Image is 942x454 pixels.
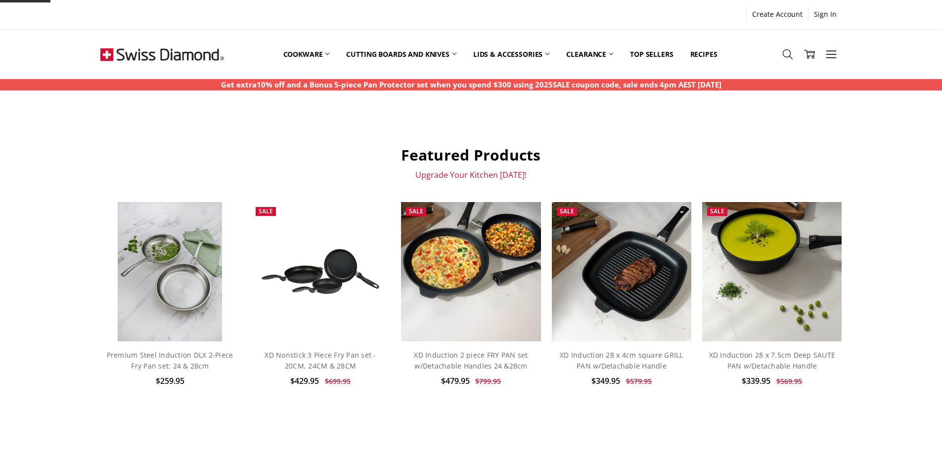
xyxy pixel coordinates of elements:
[709,350,836,371] a: XD Induction 28 x 7.5cm Deep SAUTE PAN w/Detachable Handle
[465,32,558,76] a: Lids & Accessories
[560,350,683,371] a: XD Induction 28 x 4cm square GRILL PAN w/Detachable Handle
[622,32,681,76] a: Top Sellers
[747,7,808,21] a: Create Account
[475,376,501,386] span: $799.95
[808,7,842,21] a: Sign In
[401,202,540,341] img: XD Induction 2 piece FRY PAN set w/Detachable Handles 24 &28cm
[265,350,376,371] a: XD Nonstick 3 Piece Fry Pan set - 20CM, 24CM & 28CM
[702,202,842,341] img: XD Induction 28 x 7.5cm Deep SAUTE PAN w/Detachable Handle
[409,207,423,215] span: Sale
[100,30,224,79] img: Free Shipping On Every Order
[107,350,233,371] a: Premium Steel Induction DLX 2-Piece Fry Pan set: 24 & 28cm
[251,202,390,341] a: XD Nonstick 3 Piece Fry Pan set - 20CM, 24CM & 28CM
[626,376,652,386] span: $579.95
[325,376,351,386] span: $699.95
[591,375,620,386] span: $349.95
[290,375,319,386] span: $429.95
[100,146,842,165] h2: Featured Products
[776,376,802,386] span: $569.95
[558,32,622,76] a: Clearance
[560,207,574,215] span: Sale
[100,170,842,180] p: Upgrade Your Kitchen [DATE]!
[259,207,273,215] span: Sale
[221,79,721,90] p: Get extra10% off and a Bonus 5-piece Pan Protector set when you spend $300 using 2025SALE coupon ...
[414,350,528,371] a: XD Induction 2 piece FRY PAN set w/Detachable Handles 24 &28cm
[552,202,691,341] img: XD Induction 28 x 4cm square GRILL PAN w/Detachable Handle
[275,32,338,76] a: Cookware
[441,375,470,386] span: $479.95
[251,237,390,306] img: XD Nonstick 3 Piece Fry Pan set - 20CM, 24CM & 28CM
[338,32,465,76] a: Cutting boards and knives
[100,202,240,341] a: Premium steel DLX 2pc fry pan set (28 and 24cm) life style shot
[118,202,223,341] img: Premium steel DLX 2pc fry pan set (28 and 24cm) life style shot
[742,375,770,386] span: $339.95
[710,207,724,215] span: Sale
[156,375,184,386] span: $259.95
[682,32,726,76] a: Recipes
